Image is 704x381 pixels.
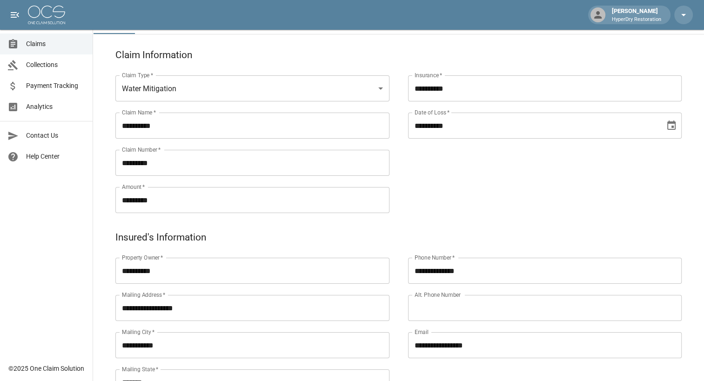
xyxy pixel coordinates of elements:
p: HyperDry Restoration [612,16,661,24]
div: © 2025 One Claim Solution [8,364,84,373]
label: Amount [122,183,145,191]
label: Email [415,328,429,336]
label: Claim Name [122,108,156,116]
label: Mailing City [122,328,155,336]
button: Choose date, selected date is Sep 26, 2025 [662,116,681,135]
span: Help Center [26,152,85,161]
button: open drawer [6,6,24,24]
label: Mailing State [122,365,158,373]
label: Property Owner [122,254,163,261]
span: Analytics [26,102,85,112]
label: Insurance [415,71,442,79]
span: Claims [26,39,85,49]
span: Contact Us [26,131,85,140]
span: Collections [26,60,85,70]
label: Alt. Phone Number [415,291,461,299]
label: Claim Number [122,146,161,154]
span: Payment Tracking [26,81,85,91]
div: Water Mitigation [115,75,389,101]
div: [PERSON_NAME] [608,7,665,23]
label: Date of Loss [415,108,449,116]
label: Claim Type [122,71,153,79]
img: ocs-logo-white-transparent.png [28,6,65,24]
label: Phone Number [415,254,455,261]
label: Mailing Address [122,291,165,299]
